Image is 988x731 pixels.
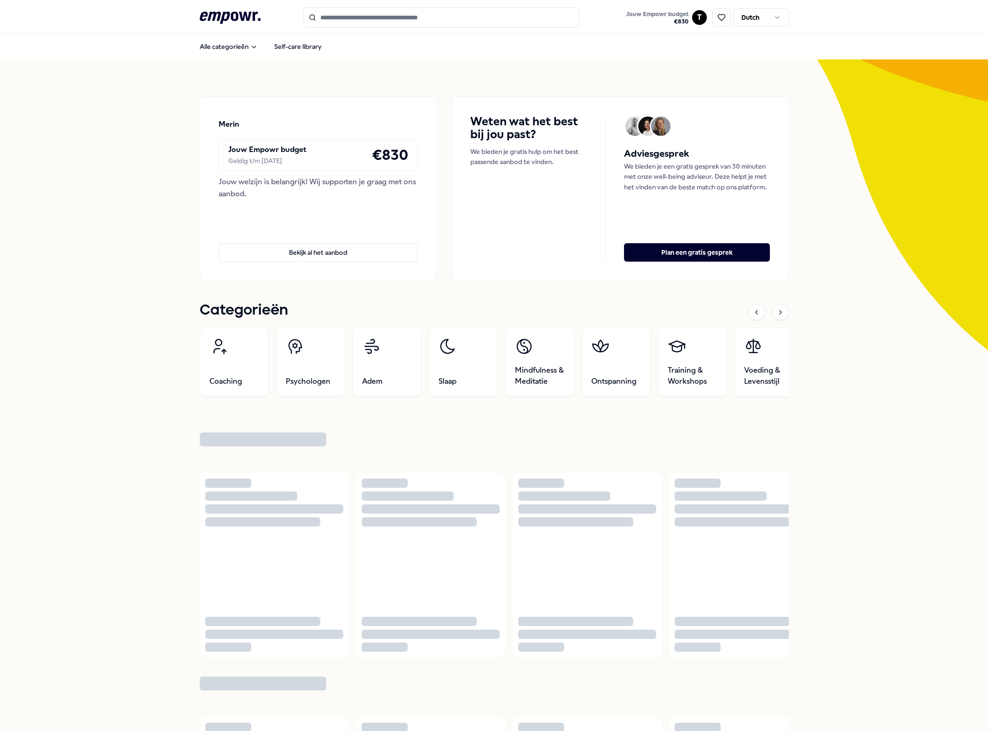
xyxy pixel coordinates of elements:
a: Psychologen [276,327,345,397]
span: Psychologen [286,376,330,387]
nav: Main [192,37,329,56]
a: Jouw Empowr budget€830 [623,8,692,27]
img: Avatar [651,117,670,136]
div: Jouw welzijn is belangrijk! Wij supporten je graag met ons aanbod. [219,176,418,199]
a: Slaap [429,327,498,397]
button: Plan een gratis gesprek [624,243,769,262]
span: Coaching [209,376,242,387]
p: We bieden je gratis hulp om het best passende aanbod te vinden. [470,146,587,167]
p: Merin [219,118,239,130]
input: Search for products, categories or subcategories [303,7,579,28]
span: Mindfulness & Meditatie [515,365,565,387]
span: Jouw Empowr budget [626,11,688,18]
h1: Categorieën [200,299,288,322]
span: Ontspanning [591,376,636,387]
h5: Adviesgesprek [624,146,769,161]
a: Mindfulness & Meditatie [505,327,574,397]
span: Adem [362,376,382,387]
a: Training & Workshops [658,327,727,397]
span: Voeding & Levensstijl [744,365,794,387]
p: Jouw Empowr budget [228,144,306,156]
span: Training & Workshops [668,365,717,387]
a: Coaching [200,327,269,397]
span: Slaap [439,376,456,387]
span: € 830 [626,18,688,25]
img: Avatar [638,117,658,136]
img: Avatar [625,117,645,136]
button: Bekijk al het aanbod [219,243,418,262]
h4: Weten wat het best bij jou past? [470,115,587,141]
button: Jouw Empowr budget€830 [624,9,690,27]
button: T [692,10,707,25]
a: Adem [352,327,422,397]
p: We bieden je een gratis gesprek van 30 minuten met onze well-being adviseur. Deze helpt je met he... [624,161,769,192]
a: Bekijk al het aanbod [219,228,418,262]
h4: € 830 [372,143,408,166]
a: Self-care library [267,37,329,56]
div: Geldig t/m [DATE] [228,156,306,166]
a: Voeding & Levensstijl [734,327,803,397]
button: Alle categorieën [192,37,265,56]
a: Ontspanning [582,327,651,397]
